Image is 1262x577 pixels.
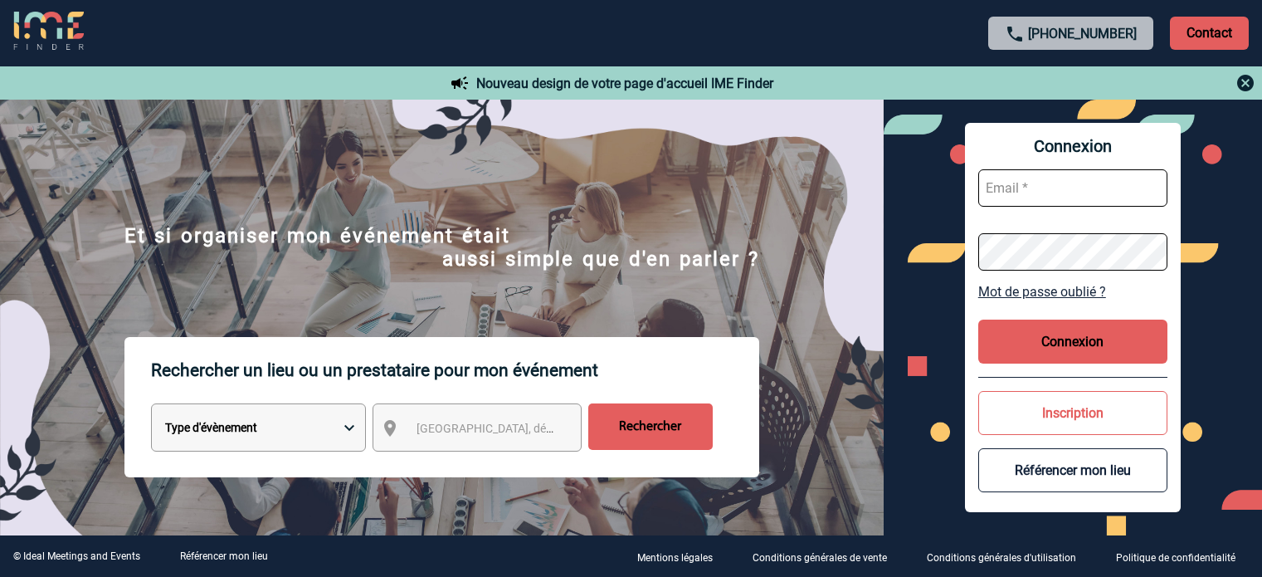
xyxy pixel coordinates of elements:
[914,549,1103,565] a: Conditions générales d'utilisation
[978,391,1167,435] button: Inscription
[624,549,739,565] a: Mentions légales
[978,284,1167,300] a: Mot de passe oublié ?
[1116,552,1235,564] p: Politique de confidentialité
[637,552,713,564] p: Mentions légales
[180,550,268,562] a: Référencer mon lieu
[1103,549,1262,565] a: Politique de confidentialité
[417,422,647,435] span: [GEOGRAPHIC_DATA], département, région...
[1170,17,1249,50] p: Contact
[978,448,1167,492] button: Référencer mon lieu
[978,136,1167,156] span: Connexion
[978,320,1167,364] button: Connexion
[13,550,140,562] div: © Ideal Meetings and Events
[739,549,914,565] a: Conditions générales de vente
[927,552,1076,564] p: Conditions générales d'utilisation
[588,403,713,450] input: Rechercher
[1005,24,1025,44] img: call-24-px.png
[151,337,759,403] p: Rechercher un lieu ou un prestataire pour mon événement
[1028,26,1137,42] a: [PHONE_NUMBER]
[978,169,1167,207] input: Email *
[753,552,887,564] p: Conditions générales de vente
